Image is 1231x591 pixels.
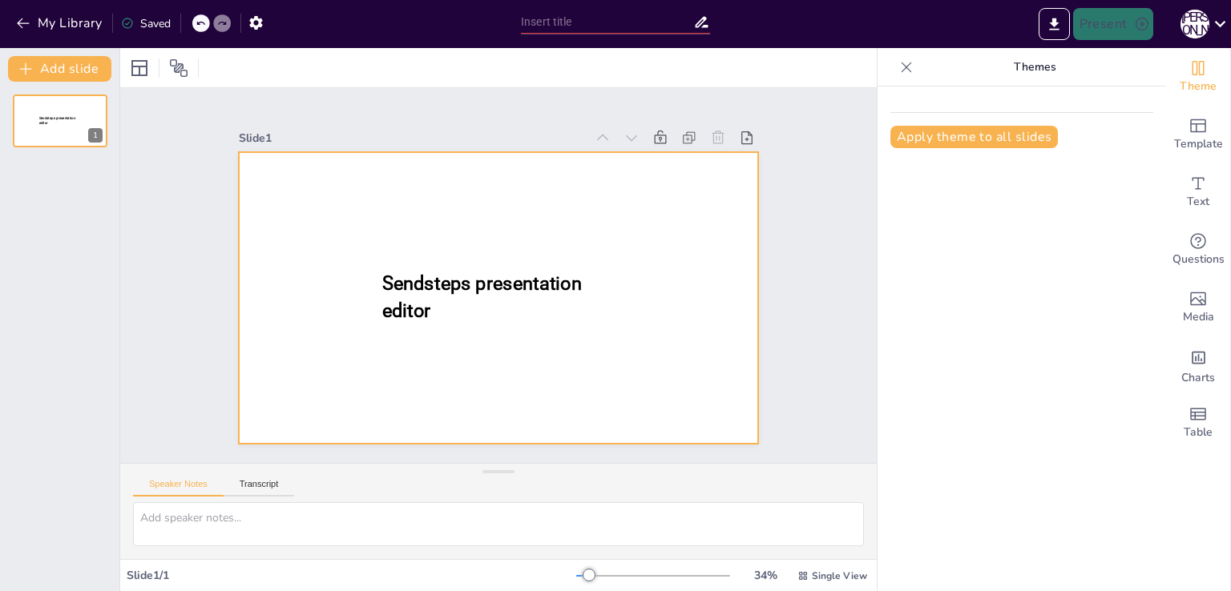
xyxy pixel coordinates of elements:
span: Position [169,58,188,78]
div: Slide 1 / 1 [127,568,576,583]
div: М [PERSON_NAME] [1181,10,1209,38]
button: М [PERSON_NAME] [1181,8,1209,40]
div: Add ready made slides [1166,106,1230,163]
span: Table [1184,424,1213,441]
span: Template [1174,135,1223,153]
div: Change the overall theme [1166,48,1230,106]
button: Export to PowerPoint [1039,8,1070,40]
div: Get real-time input from your audience [1166,221,1230,279]
div: 1 [88,128,103,143]
div: Add text boxes [1166,163,1230,221]
span: Sendsteps presentation editor [382,273,582,322]
button: Present [1073,8,1153,40]
p: Themes [919,48,1150,86]
span: Questions [1172,251,1225,268]
div: Sendsteps presentation editor1 [13,94,107,147]
div: Saved [121,16,171,31]
button: Add slide [8,56,111,82]
span: Text [1187,193,1209,211]
input: Insert title [521,10,693,34]
button: Speaker Notes [133,479,224,497]
div: Slide 1 [239,131,584,146]
button: My Library [12,10,109,36]
span: Single View [812,569,867,582]
div: Add a table [1166,394,1230,452]
span: Sendsteps presentation editor [39,116,75,125]
span: Theme [1180,78,1217,95]
button: Transcript [224,479,295,497]
span: Media [1183,308,1214,326]
div: Layout [127,55,152,81]
div: Add images, graphics, shapes or video [1166,279,1230,336]
div: Add charts and graphs [1166,336,1230,394]
button: Apply theme to all slides [890,126,1058,148]
span: Charts [1181,369,1215,387]
div: 34 % [746,568,785,583]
